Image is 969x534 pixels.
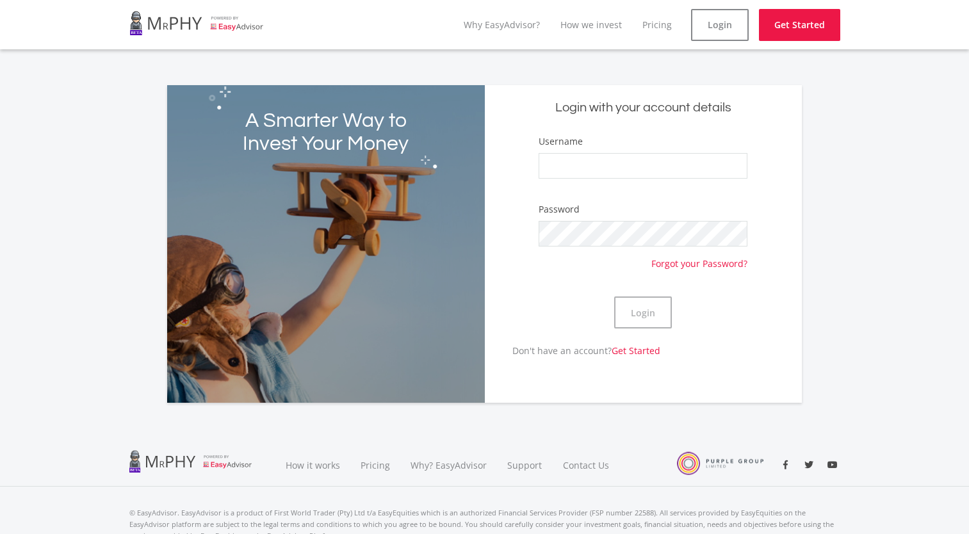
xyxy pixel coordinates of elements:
[560,19,622,31] a: How we invest
[539,203,580,216] label: Password
[612,344,660,357] a: Get Started
[275,444,350,487] a: How it works
[614,296,672,328] button: Login
[464,19,540,31] a: Why EasyAdvisor?
[497,444,553,487] a: Support
[691,9,749,41] a: Login
[494,99,793,117] h5: Login with your account details
[400,444,497,487] a: Why? EasyAdvisor
[642,19,672,31] a: Pricing
[350,444,400,487] a: Pricing
[485,344,660,357] p: Don't have an account?
[651,247,747,270] a: Forgot your Password?
[231,109,421,156] h2: A Smarter Way to Invest Your Money
[539,135,583,148] label: Username
[553,444,621,487] a: Contact Us
[759,9,840,41] a: Get Started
